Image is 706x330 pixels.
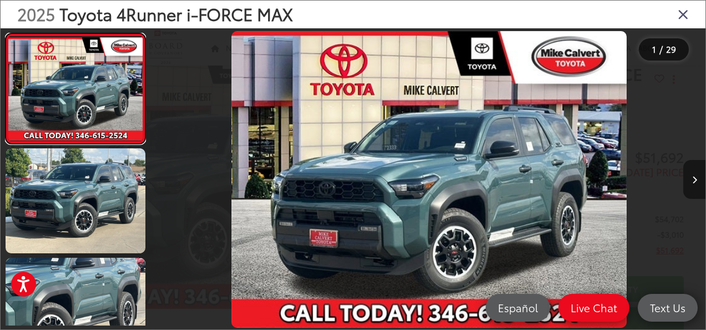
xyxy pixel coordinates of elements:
[658,46,664,53] span: /
[652,43,656,55] span: 1
[666,43,676,55] span: 29
[678,7,689,21] i: Close gallery
[231,31,627,328] img: 2025 Toyota 4Runner i-FORCE MAX TRD Off-Road i-FORCE MAX
[492,301,543,314] span: Español
[638,294,698,322] a: Text Us
[683,160,705,199] button: Next image
[153,31,705,328] div: 2025 Toyota 4Runner i-FORCE MAX TRD Off-Road i-FORCE MAX 0
[486,294,550,322] a: Español
[17,2,55,26] span: 2025
[7,37,144,140] img: 2025 Toyota 4Runner i-FORCE MAX TRD Off-Road i-FORCE MAX
[558,294,629,322] a: Live Chat
[59,2,293,26] span: Toyota 4Runner i-FORCE MAX
[4,147,147,254] img: 2025 Toyota 4Runner i-FORCE MAX TRD Off-Road i-FORCE MAX
[565,301,623,314] span: Live Chat
[644,301,691,314] span: Text Us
